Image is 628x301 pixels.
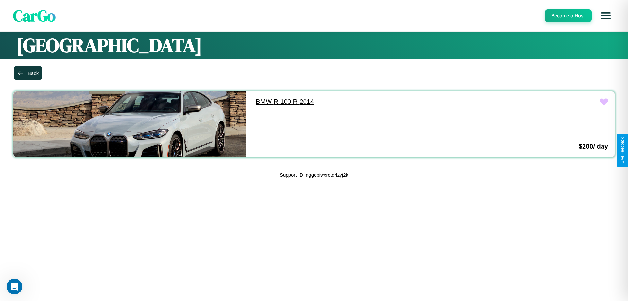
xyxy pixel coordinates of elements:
button: Open menu [597,7,615,25]
h3: $ 200 / day [579,143,608,150]
button: Back [14,66,42,80]
div: Back [28,70,39,76]
a: BMW R 100 R 2014 [249,91,482,112]
p: Support ID: mggcpiwxrctd4zyj2k [280,170,348,179]
h1: [GEOGRAPHIC_DATA] [16,32,612,59]
span: CarGo [13,5,56,27]
div: Give Feedback [620,137,625,164]
iframe: Intercom live chat [7,279,22,294]
button: Become a Host [545,9,592,22]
